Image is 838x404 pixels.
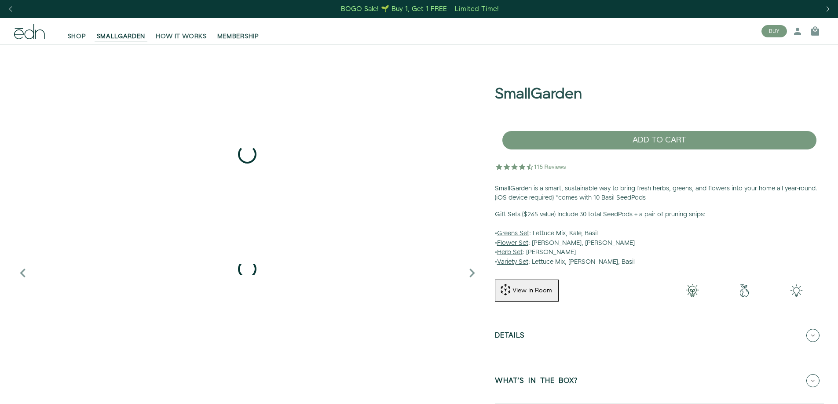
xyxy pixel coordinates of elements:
u: Greens Set [497,229,529,238]
p: SmallGarden is a smart, sustainable way to bring fresh herbs, greens, and flowers into your home ... [495,184,824,203]
a: MEMBERSHIP [212,22,264,41]
button: BUY [761,25,787,37]
a: SHOP [62,22,91,41]
u: Variety Set [497,258,528,266]
a: BOGO Sale! 🌱 Buy 1, Get 1 FREE – Limited Time! [340,2,500,16]
button: ADD TO CART [502,131,817,150]
a: SMALLGARDEN [91,22,151,41]
div: View in Room [512,286,553,295]
u: Herb Set [497,248,523,257]
h5: Details [495,332,525,342]
img: green-earth.png [718,284,770,297]
span: SMALLGARDEN [97,32,146,41]
span: HOW IT WORKS [156,32,206,41]
u: Flower Set [497,239,528,247]
div: BOGO Sale! 🌱 Buy 1, Get 1 FREE – Limited Time! [341,4,499,14]
button: View in Room [495,280,559,302]
img: edn-smallgarden-tech.png [770,284,822,297]
b: Gift Sets ($265 value) Include 30 total SeedPods + a pair of pruning snips: [495,210,706,219]
p: • : Lettuce Mix, Kale, Basil • : [PERSON_NAME], [PERSON_NAME] • : [PERSON_NAME] • : Lettuce Mix, ... [495,210,824,267]
img: 4.5 star rating [495,158,567,175]
span: MEMBERSHIP [217,32,259,41]
a: HOW IT WORKS [150,22,212,41]
h5: WHAT'S IN THE BOX? [495,377,578,387]
img: 001-light-bulb.png [666,284,718,297]
span: SHOP [68,32,86,41]
h1: SmallGarden [495,86,582,102]
iframe: 打开一个小组件，您可以在其中找到更多信息 [783,378,829,400]
button: Details [495,320,824,351]
button: WHAT'S IN THE BOX? [495,365,824,396]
